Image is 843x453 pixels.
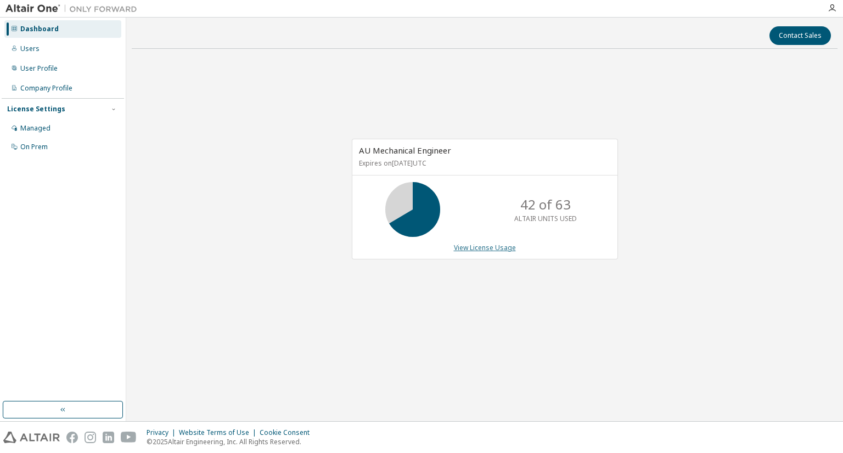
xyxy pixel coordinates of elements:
div: Company Profile [20,84,72,93]
div: Managed [20,124,50,133]
p: © 2025 Altair Engineering, Inc. All Rights Reserved. [147,437,316,446]
img: linkedin.svg [103,432,114,443]
p: 42 of 63 [520,195,571,214]
div: Dashboard [20,25,59,33]
div: Privacy [147,428,179,437]
img: instagram.svg [85,432,96,443]
div: User Profile [20,64,58,73]
a: View License Usage [454,243,516,252]
div: Website Terms of Use [179,428,260,437]
p: Expires on [DATE] UTC [359,158,608,168]
p: ALTAIR UNITS USED [514,214,577,223]
img: Altair One [5,3,143,14]
div: License Settings [7,105,65,114]
div: Users [20,44,40,53]
img: altair_logo.svg [3,432,60,443]
button: Contact Sales [769,26,831,45]
img: youtube.svg [121,432,137,443]
span: AU Mechanical Engineer [359,145,451,156]
img: facebook.svg [66,432,78,443]
div: On Prem [20,143,48,151]
div: Cookie Consent [260,428,316,437]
